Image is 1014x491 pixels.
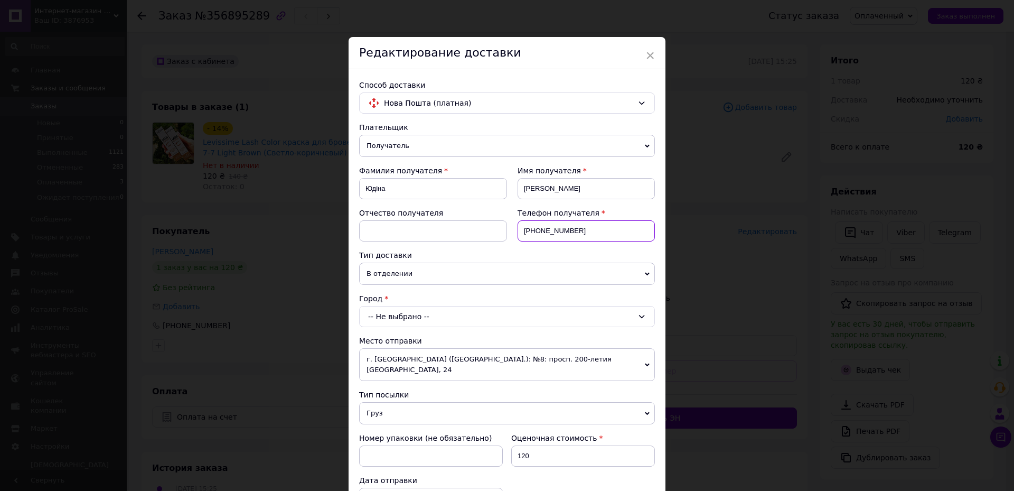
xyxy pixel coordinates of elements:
span: Груз [359,402,655,424]
span: Тип посылки [359,391,409,399]
div: Редактирование доставки [349,37,665,69]
span: Имя получателя [518,166,581,175]
span: Отчество получателя [359,209,443,217]
input: +380 [518,220,655,242]
div: Номер упаковки (не обязательно) [359,433,503,443]
span: В отделении [359,263,655,285]
span: Плательщик [359,123,408,132]
span: г. [GEOGRAPHIC_DATA] ([GEOGRAPHIC_DATA].): №8: просп. 200-летия [GEOGRAPHIC_DATA], 24 [359,348,655,381]
span: Тип доставки [359,251,412,260]
div: Оценочная стоимость [511,433,655,443]
div: -- Не выбрано -- [359,306,655,327]
div: Город [359,293,655,304]
span: × [645,47,655,64]
span: Телефон получателя [518,209,599,217]
span: Место отправки [359,337,422,345]
span: Фамилия получателя [359,166,442,175]
span: Получатель [359,135,655,157]
div: Способ доставки [359,80,655,90]
span: Нова Пошта (платная) [384,97,633,109]
div: Дата отправки [359,475,503,486]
